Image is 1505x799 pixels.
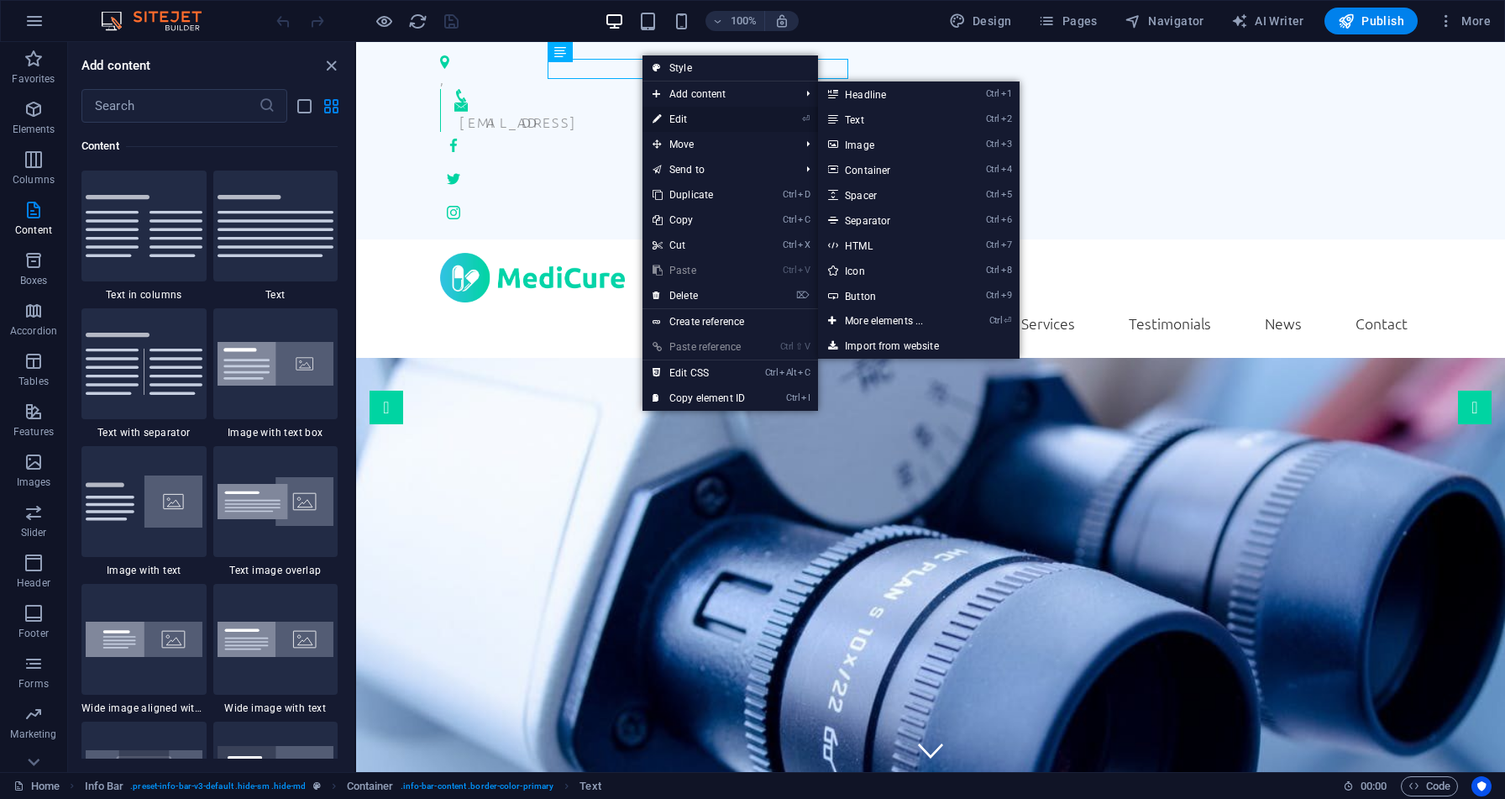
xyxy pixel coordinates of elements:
span: Pages [1038,13,1097,29]
i: Ctrl [986,189,999,200]
p: Images [17,476,51,489]
i: Ctrl [986,164,999,175]
a: ⏎Edit [642,107,755,132]
a: Ctrl8Icon [818,258,957,283]
p: Columns [13,173,55,187]
i: Ctrl [783,265,796,276]
span: Wide image with text [213,702,338,715]
p: Accordion [10,324,57,338]
div: Wide image aligned with text [81,584,207,715]
button: list-view [294,96,314,116]
span: Wide image aligned with text [81,702,207,715]
i: V [798,265,810,276]
i: Ctrl [989,315,1003,326]
i: ⌦ [796,290,810,301]
i: Ctrl [986,88,999,99]
a: Click to cancel selection. Double-click to open Pages [13,776,60,796]
a: Ctrl7HTML [818,233,957,258]
a: CtrlXCut [642,233,755,258]
span: AI Writer [1231,13,1304,29]
i: 6 [1001,214,1012,225]
i: ⏎ [1004,315,1011,326]
span: Move [642,132,793,157]
i: 8 [1001,265,1012,276]
img: text-in-columns.svg [86,195,202,257]
i: Ctrl [780,341,794,352]
a: Ctrl1Headline [818,81,957,107]
span: Text [213,288,338,302]
a: Ctrl6Separator [818,208,957,233]
span: Publish [1338,13,1404,29]
div: Wide image with text [213,584,338,715]
span: 00 00 [1361,776,1387,796]
a: Ctrl9Button [818,283,957,308]
i: 3 [1001,139,1012,150]
i: I [801,392,810,403]
span: Add content [642,81,793,107]
i: This element is a customizable preset [313,781,321,791]
button: Design [942,8,1019,34]
i: Ctrl [986,214,999,225]
img: wide-image-with-text-aligned.svg [86,622,202,657]
i: 7 [1001,239,1012,250]
a: CtrlCCopy [642,208,755,233]
span: Code [1408,776,1450,796]
span: Image with text box [213,426,338,439]
i: Ctrl [986,139,999,150]
span: Image with text [81,564,207,577]
span: More [1438,13,1491,29]
i: C [798,367,810,378]
a: CtrlVPaste [642,258,755,283]
h6: Content [81,136,338,156]
a: Style [642,55,818,81]
img: text.svg [218,195,334,257]
a: Ctrl2Text [818,107,957,132]
div: Text [213,171,338,302]
i: 2 [1001,113,1012,124]
a: Import from website [818,334,1020,359]
span: . preset-info-bar-v3-default .hide-sm .hide-md [130,776,306,796]
button: Pages [1031,8,1104,34]
span: : [1372,780,1375,792]
span: Text image overlap [213,564,338,577]
a: Ctrl3Image [818,132,957,157]
i: Ctrl [986,290,999,301]
i: Ctrl [765,367,779,378]
p: Features [13,425,54,439]
a: CtrlAltCEdit CSS [642,360,755,386]
button: Code [1401,776,1458,796]
div: Text with separator [81,308,207,439]
i: C [798,214,810,225]
i: Ctrl [786,392,800,403]
a: Ctrl4Container [818,157,957,182]
button: close panel [321,55,341,76]
div: Design (Ctrl+Alt+Y) [942,8,1019,34]
i: Reload page [408,12,427,31]
img: text-image-overlap.svg [218,477,334,527]
span: Design [949,13,1012,29]
p: Tables [18,375,49,388]
i: On resize automatically adjust zoom level to fit chosen device. [774,13,789,29]
p: Favorites [12,72,55,86]
button: grid-view [321,96,341,116]
p: Elements [13,123,55,136]
img: text-with-separator.svg [86,333,202,395]
i: Ctrl [986,265,999,276]
h6: Session time [1343,776,1387,796]
a: CtrlDDuplicate [642,182,755,208]
div: Text in columns [81,171,207,302]
i: X [798,239,810,250]
i: Alt [779,367,796,378]
button: Click here to leave preview mode and continue editing [374,11,394,31]
button: AI Writer [1224,8,1311,34]
i: 1 [1001,88,1012,99]
a: CtrlICopy element ID [642,386,755,411]
img: Editor Logo [97,11,223,31]
i: Ctrl [986,239,999,250]
button: Usercentrics [1471,776,1492,796]
i: ⇧ [795,341,803,352]
p: Content [15,223,52,237]
p: Forms [18,677,49,691]
button: Publish [1324,8,1418,34]
span: Click to select. Double-click to edit [85,776,124,796]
